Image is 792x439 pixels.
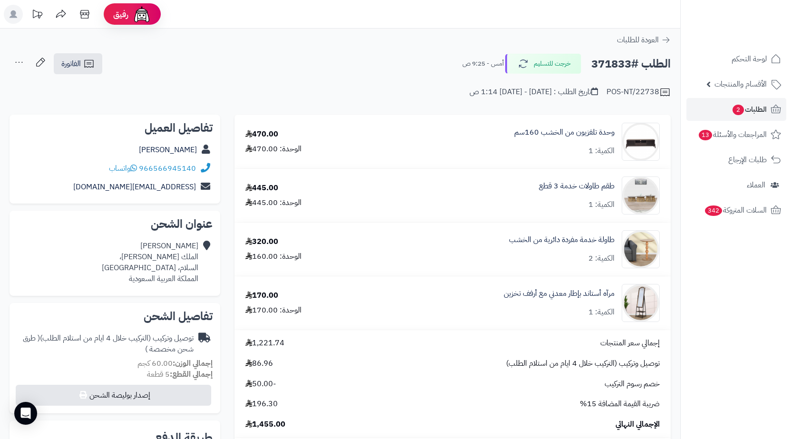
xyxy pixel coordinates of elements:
[139,144,197,156] a: [PERSON_NAME]
[245,251,302,262] div: الوحدة: 160.00
[506,358,660,369] span: توصيل وتركيب (التركيب خلال 4 ايام من استلام الطلب)
[245,197,302,208] div: الوحدة: 445.00
[16,385,211,406] button: إصدار بوليصة الشحن
[588,199,615,210] div: الكمية: 1
[509,234,615,245] a: طاولة خدمة مفردة دائرية من الخشب
[698,128,767,141] span: المراجعات والأسئلة
[139,163,196,174] a: 966566945140
[705,205,722,216] span: 342
[622,230,659,268] img: 1752315191-1-90x90.jpg
[245,419,285,430] span: 1,455.00
[617,34,659,46] span: العودة للطلبات
[137,358,213,369] small: 60.00 كجم
[505,54,581,74] button: خرجت للتسليم
[61,58,81,69] span: الفاتورة
[73,181,196,193] a: [EMAIL_ADDRESS][DOMAIN_NAME]
[245,305,302,316] div: الوحدة: 170.00
[686,123,786,146] a: المراجعات والأسئلة13
[54,53,102,74] a: الفاتورة
[113,9,128,20] span: رفيق
[616,419,660,430] span: الإجمالي النهائي
[605,379,660,390] span: خصم رسوم التركيب
[622,123,659,161] img: 1735738105-1734962590657-1668614819-ZM2192B-18%20(1)-90x90.png
[588,146,615,156] div: الكمية: 1
[617,34,671,46] a: العودة للطلبات
[25,5,49,26] a: تحديثات المنصة
[728,153,767,166] span: طلبات الإرجاع
[588,253,615,264] div: الكمية: 2
[504,288,615,299] a: مرآه أستاند بإطار معدني مع أرفف تخزين
[714,78,767,91] span: الأقسام والمنتجات
[245,399,278,410] span: 196.30
[170,369,213,380] strong: إجمالي القطع:
[245,144,302,155] div: الوحدة: 470.00
[600,338,660,349] span: إجمالي سعر المنتجات
[686,199,786,222] a: السلات المتروكة342
[686,48,786,70] a: لوحة التحكم
[580,399,660,410] span: ضريبة القيمة المضافة 15%
[606,87,671,98] div: POS-NT/22738
[245,379,276,390] span: -50.00
[173,358,213,369] strong: إجمالي الوزن:
[17,218,213,230] h2: عنوان الشحن
[17,311,213,322] h2: تفاصيل الشحن
[245,236,278,247] div: 320.00
[17,122,213,134] h2: تفاصيل العميل
[23,332,194,355] span: ( طرق شحن مخصصة )
[732,103,767,116] span: الطلبات
[245,290,278,301] div: 170.00
[686,148,786,171] a: طلبات الإرجاع
[704,204,767,217] span: السلات المتروكة
[732,52,767,66] span: لوحة التحكم
[686,174,786,196] a: العملاء
[245,129,278,140] div: 470.00
[622,176,659,215] img: 1742298528-1-90x90.jpg
[17,333,194,355] div: توصيل وتركيب (التركيب خلال 4 ايام من استلام الطلب)
[686,98,786,121] a: الطلبات2
[102,241,198,284] div: [PERSON_NAME] الملك [PERSON_NAME]، السلام، [GEOGRAPHIC_DATA] المملكة العربية السعودية
[539,181,615,192] a: طقم طاولات خدمة 3 قطع
[733,105,744,115] span: 2
[462,59,504,68] small: أمس - 9:25 ص
[514,127,615,138] a: وحدة تلفزيون من الخشب 160سم
[132,5,151,24] img: ai-face.png
[14,402,37,425] div: Open Intercom Messenger
[622,284,659,322] img: 1752317415-1-90x90.jpg
[245,358,273,369] span: 86.96
[591,54,671,74] h2: الطلب #371833
[245,338,284,349] span: 1,221.74
[699,130,712,140] span: 13
[469,87,598,98] div: تاريخ الطلب : [DATE] - [DATE] 1:14 ص
[109,163,137,174] a: واتساب
[588,307,615,318] div: الكمية: 1
[747,178,765,192] span: العملاء
[147,369,213,380] small: 5 قطعة
[245,183,278,194] div: 445.00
